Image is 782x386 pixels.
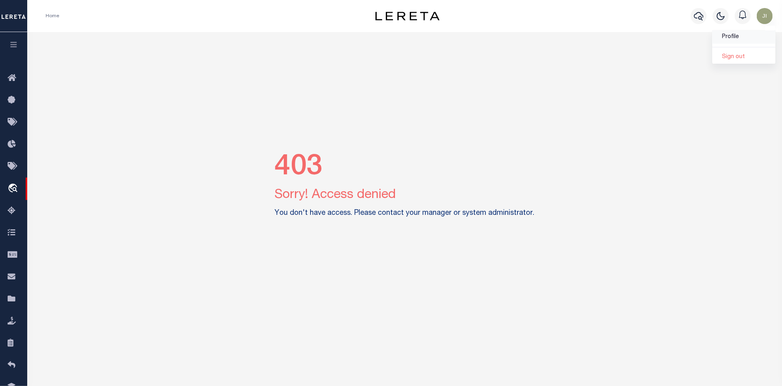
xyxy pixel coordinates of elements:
[8,184,20,194] i: travel_explore
[275,208,535,219] label: You don't have access. Please contact your manager or system administrator.
[275,151,535,186] h2: 403
[375,12,439,20] img: logo-dark.svg
[712,30,776,44] a: Profile
[722,54,745,60] span: Sign out
[757,8,773,24] img: svg+xml;base64,PHN2ZyB4bWxucz0iaHR0cDovL3d3dy53My5vcmcvMjAwMC9zdmciIHBvaW50ZXItZXZlbnRzPSJub25lIi...
[722,34,739,40] span: Profile
[712,51,776,64] a: Sign out
[46,12,59,20] li: Home
[275,186,535,205] p: Sorry! Access denied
